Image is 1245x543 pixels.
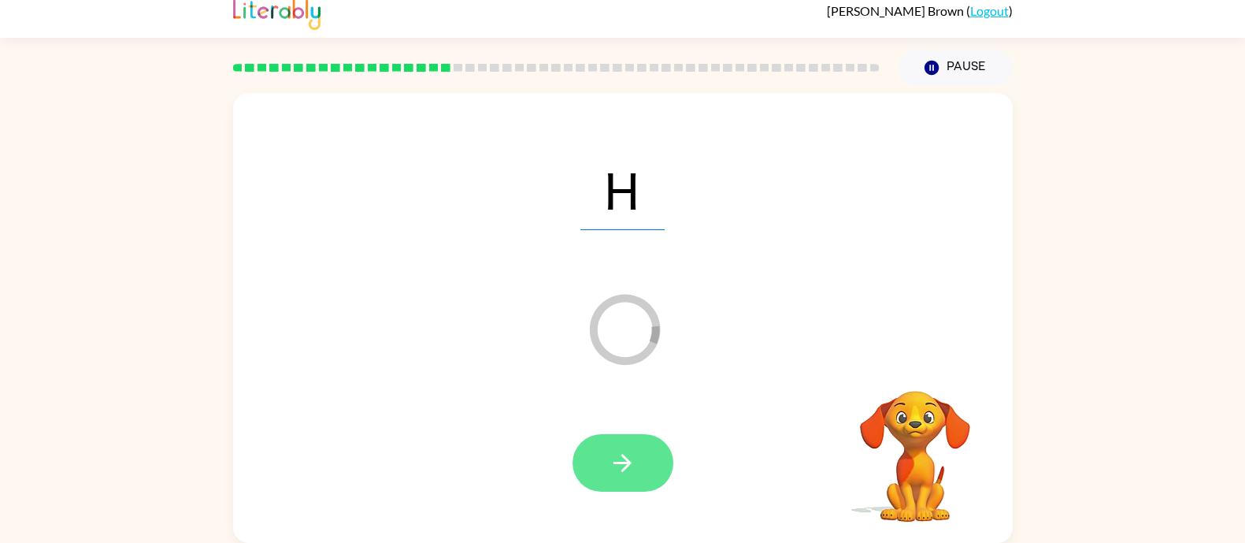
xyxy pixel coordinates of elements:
a: Logout [970,3,1009,18]
div: ( ) [827,3,1013,18]
span: [PERSON_NAME] Brown [827,3,966,18]
span: H [580,148,665,230]
button: Pause [899,50,1013,86]
video: Your browser must support playing .mp4 files to use Literably. Please try using another browser. [836,366,994,524]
